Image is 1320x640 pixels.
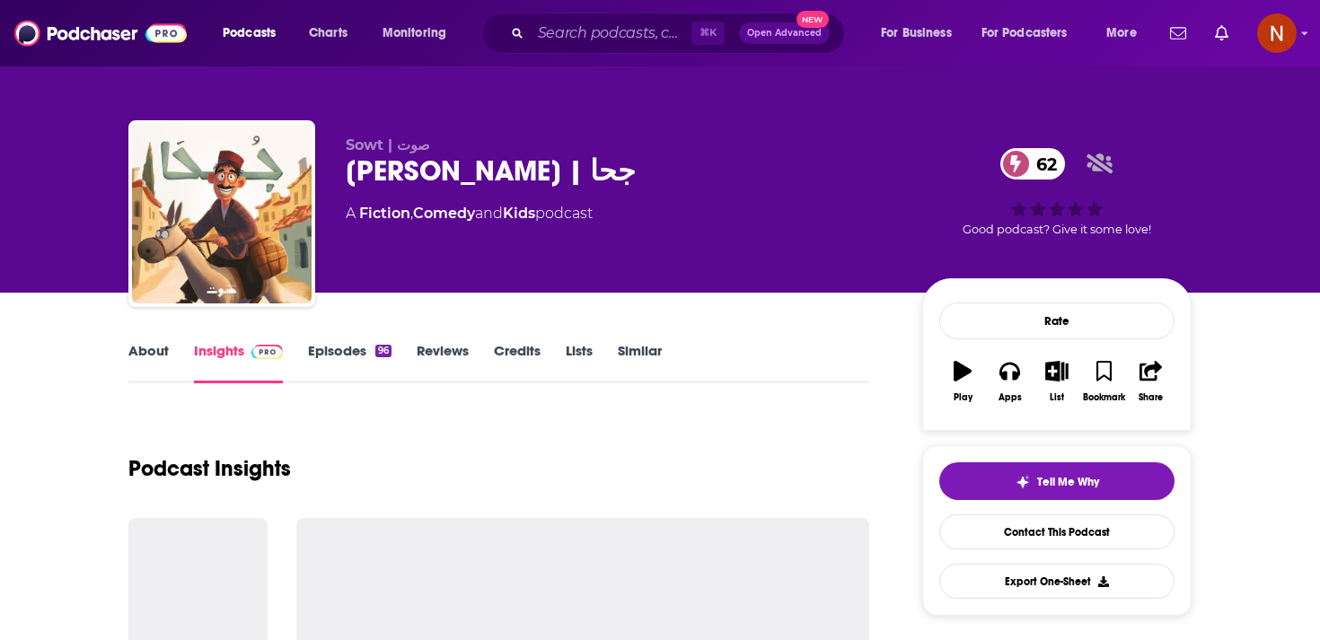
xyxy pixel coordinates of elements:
a: Lists [566,342,593,383]
img: Juha | جحا [132,124,312,303]
h1: Podcast Insights [128,455,291,482]
a: Show notifications dropdown [1163,18,1193,48]
span: For Podcasters [981,21,1068,46]
button: Open AdvancedNew [739,22,830,44]
span: Monitoring [383,21,446,46]
img: Podchaser - Follow, Share and Rate Podcasts [14,16,187,50]
button: Export One-Sheet [939,564,1175,599]
span: Charts [309,21,348,46]
span: Sowt | صوت [346,136,430,153]
a: Comedy [413,205,475,222]
a: Kids [503,205,535,222]
div: 96 [375,345,392,357]
button: open menu [370,19,470,48]
span: Podcasts [223,21,276,46]
a: 62 [1000,148,1066,180]
span: Good podcast? Give it some love! [963,223,1151,236]
a: Similar [618,342,662,383]
span: , [410,205,413,222]
button: Play [939,349,986,414]
div: A podcast [346,203,593,224]
button: List [1034,349,1080,414]
div: Play [954,392,972,403]
span: New [796,11,829,28]
div: Apps [999,392,1022,403]
span: 62 [1018,148,1066,180]
button: Show profile menu [1257,13,1297,53]
button: Bookmark [1080,349,1127,414]
a: Contact This Podcast [939,514,1175,549]
a: Credits [494,342,541,383]
button: open menu [970,19,1094,48]
button: open menu [210,19,299,48]
button: open menu [1094,19,1159,48]
img: tell me why sparkle [1016,475,1030,489]
div: Rate [939,302,1175,339]
div: List [1050,392,1064,403]
a: Episodes96 [308,342,392,383]
input: Search podcasts, credits, & more... [531,19,691,48]
div: Search podcasts, credits, & more... [498,13,862,54]
button: Apps [986,349,1033,414]
a: Fiction [359,205,410,222]
div: Bookmark [1083,392,1125,403]
a: InsightsPodchaser Pro [194,342,283,383]
span: ⌘ K [691,22,725,45]
button: Share [1128,349,1175,414]
span: For Business [881,21,952,46]
button: open menu [868,19,974,48]
a: About [128,342,169,383]
button: tell me why sparkleTell Me Why [939,462,1175,500]
a: Reviews [417,342,469,383]
img: User Profile [1257,13,1297,53]
a: Show notifications dropdown [1208,18,1236,48]
span: and [475,205,503,222]
a: Charts [297,19,358,48]
span: Logged in as AdelNBM [1257,13,1297,53]
span: Open Advanced [747,29,822,38]
span: More [1106,21,1137,46]
span: Tell Me Why [1037,475,1099,489]
div: 62Good podcast? Give it some love! [922,136,1192,248]
img: Podchaser Pro [251,345,283,359]
div: Share [1139,392,1163,403]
